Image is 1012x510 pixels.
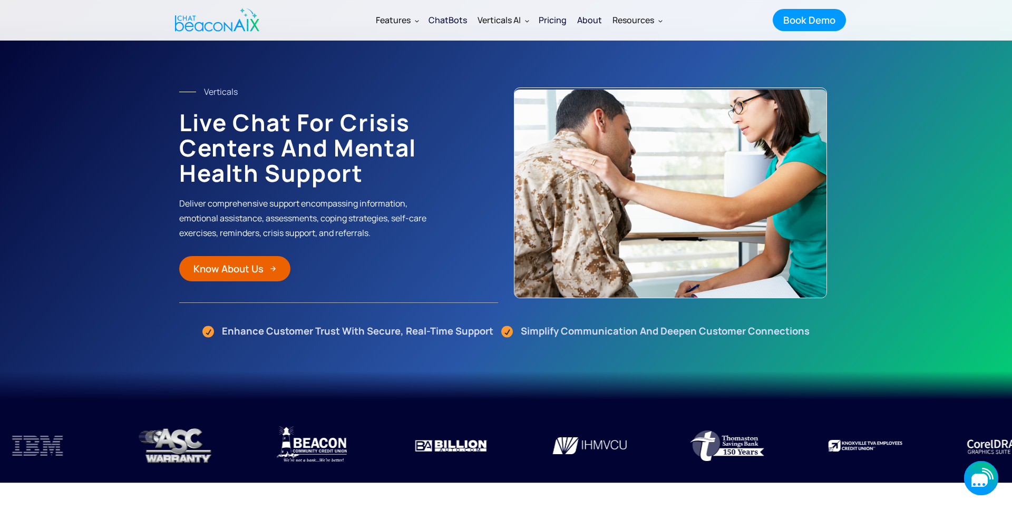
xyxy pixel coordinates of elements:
[478,13,521,27] div: Verticals AI
[773,9,846,31] a: Book Demo
[204,84,238,99] div: Verticals
[577,13,602,27] div: About
[525,18,529,23] img: Dropdown
[270,266,276,272] img: Arrow
[472,7,533,33] div: Verticals AI
[783,13,835,27] div: Book Demo
[572,6,607,34] a: About
[607,7,667,33] div: Resources
[533,6,572,34] a: Pricing
[179,256,290,281] a: Know About Us
[202,324,214,338] img: Check Icon Orange
[415,18,419,23] img: Dropdown
[612,13,654,27] div: Resources
[539,13,567,27] div: Pricing
[685,419,770,472] img: Thomaston Saving Bankusing ChatBeaconAI
[521,324,810,338] strong: Simplify Communication and Deepen Customer Connections
[376,13,411,27] div: Features
[166,2,265,38] a: home
[429,13,467,27] div: ChatBots
[547,419,631,472] img: Empeople Credit Union using ChatBeaconAI
[371,7,423,33] div: Features
[179,110,498,185] h1: Live Chat for Crisis Centers and Mental Health Support
[823,419,908,472] img: Knoxville Employee Credit Union uses ChatBeacon
[423,6,472,34] a: ChatBots
[179,196,441,240] p: Deliver comprehensive support encompassing information, emotional assistance, assessments, coping...
[193,262,264,276] div: Know About Us
[501,324,513,338] img: Check Icon Orange
[658,18,663,23] img: Dropdown
[222,324,493,338] strong: Enhance Customer Trust with Secure, Real-Time Support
